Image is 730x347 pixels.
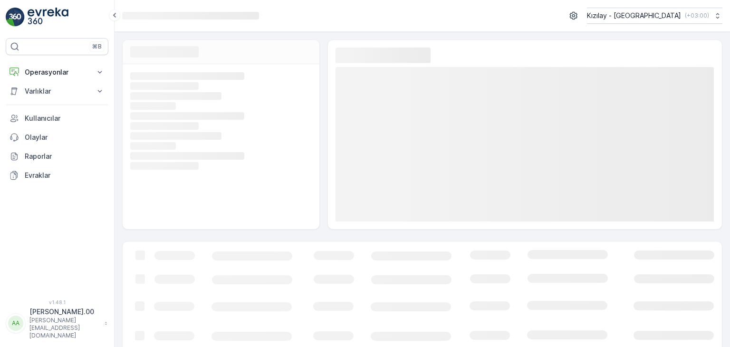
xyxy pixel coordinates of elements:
[25,67,89,77] p: Operasyonlar
[25,87,89,96] p: Varlıklar
[587,8,722,24] button: Kızılay - [GEOGRAPHIC_DATA](+03:00)
[25,133,105,142] p: Olaylar
[6,299,108,305] span: v 1.48.1
[6,166,108,185] a: Evraklar
[6,147,108,166] a: Raporlar
[8,316,23,331] div: AA
[685,12,709,19] p: ( +03:00 )
[25,171,105,180] p: Evraklar
[28,8,68,27] img: logo_light-DOdMpM7g.png
[25,114,105,123] p: Kullanıcılar
[6,63,108,82] button: Operasyonlar
[6,109,108,128] a: Kullanıcılar
[92,43,102,50] p: ⌘B
[29,317,100,339] p: [PERSON_NAME][EMAIL_ADDRESS][DOMAIN_NAME]
[29,307,100,317] p: [PERSON_NAME].00
[25,152,105,161] p: Raporlar
[6,8,25,27] img: logo
[6,307,108,339] button: AA[PERSON_NAME].00[PERSON_NAME][EMAIL_ADDRESS][DOMAIN_NAME]
[6,82,108,101] button: Varlıklar
[6,128,108,147] a: Olaylar
[587,11,681,20] p: Kızılay - [GEOGRAPHIC_DATA]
